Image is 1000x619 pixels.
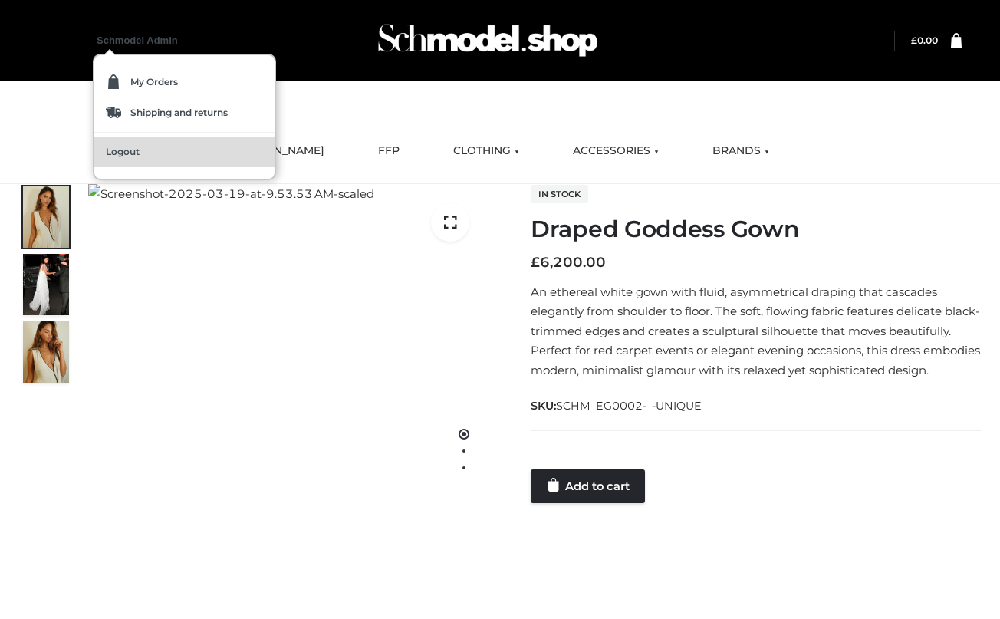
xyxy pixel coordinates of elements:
a: £0.00 [911,35,938,46]
bdi: 0.00 [911,35,938,46]
img: my-order-ico.svg [106,74,121,90]
img: Screenshot-2025-03-19-at-9.53.46%E2%80%AFAM-scaled-1.jpg [23,321,69,383]
span: £ [911,35,917,46]
span: Shipping and returns [130,108,228,117]
span: SKU: [531,397,703,415]
img: Screenshot-2025-03-19-at-9.54.13%E2%80%AFAM-scaled-1.jpg [23,254,69,315]
span: My Orders [130,77,178,87]
p: An ethereal white gown with fluid, asymmetrical draping that cascades elegantly from shoulder to ... [531,282,981,380]
img: Schmodel Admin 964 [373,10,603,71]
a: [DOMAIN_NAME] [219,134,336,168]
a: Schmodel Admin 964 [97,35,178,74]
span: SCHM_EG0002-_-UNIQUE [556,399,702,413]
a: ACCESSORIES [561,134,670,168]
a: Add to cart [531,469,645,503]
img: shipping.svg [106,107,121,118]
a: BRANDS [701,134,781,168]
span: Logout [106,147,140,156]
span: In stock [531,185,588,203]
a: FFP [367,134,411,168]
img: Screenshot-2025-03-19-at-9.53.53 AM-scaled [88,184,374,204]
img: Screenshot-2025-03-19-at-9.53.53%E2%80%AFAM-scaled-1.jpg [23,186,69,248]
bdi: 6,200.00 [531,254,606,271]
a: CLOTHING [442,134,531,168]
h1: Draped Goddess Gown [531,216,981,243]
span: £ [531,254,540,271]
